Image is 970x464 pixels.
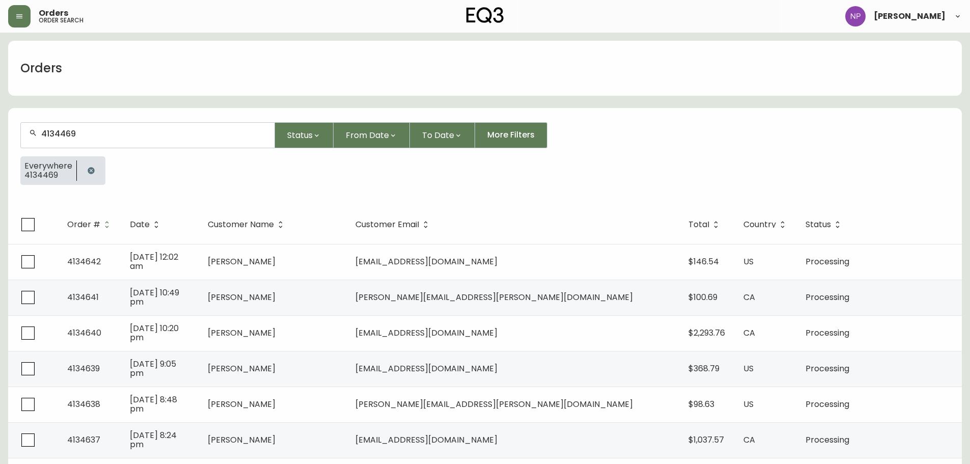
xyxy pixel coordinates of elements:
[743,222,776,228] span: Country
[743,220,789,229] span: Country
[355,398,633,410] span: [PERSON_NAME][EMAIL_ADDRESS][PERSON_NAME][DOMAIN_NAME]
[688,398,714,410] span: $98.63
[355,220,432,229] span: Customer Email
[688,291,717,303] span: $100.69
[688,434,724,446] span: $1,037.57
[346,129,389,142] span: From Date
[355,222,419,228] span: Customer Email
[422,129,454,142] span: To Date
[743,327,755,339] span: CA
[355,327,497,339] span: [EMAIL_ADDRESS][DOMAIN_NAME]
[410,122,475,148] button: To Date
[806,434,849,446] span: Processing
[67,291,99,303] span: 4134641
[466,7,504,23] img: logo
[475,122,547,148] button: More Filters
[334,122,410,148] button: From Date
[688,256,719,267] span: $146.54
[743,363,754,374] span: US
[208,291,275,303] span: [PERSON_NAME]
[67,327,101,339] span: 4134640
[806,220,844,229] span: Status
[874,12,946,20] span: [PERSON_NAME]
[130,220,163,229] span: Date
[355,363,497,374] span: [EMAIL_ADDRESS][DOMAIN_NAME]
[130,394,177,415] span: [DATE] 8:48 pm
[806,291,849,303] span: Processing
[355,256,497,267] span: [EMAIL_ADDRESS][DOMAIN_NAME]
[67,363,100,374] span: 4134639
[41,129,266,139] input: Search
[806,398,849,410] span: Processing
[845,6,866,26] img: 50f1e64a3f95c89b5c5247455825f96f
[208,222,274,228] span: Customer Name
[67,256,101,267] span: 4134642
[287,129,313,142] span: Status
[743,256,754,267] span: US
[688,222,709,228] span: Total
[24,161,72,171] span: Everywhere
[67,222,100,228] span: Order #
[208,256,275,267] span: [PERSON_NAME]
[24,171,72,180] span: 4134469
[20,60,62,77] h1: Orders
[208,220,287,229] span: Customer Name
[487,129,535,141] span: More Filters
[208,434,275,446] span: [PERSON_NAME]
[743,398,754,410] span: US
[806,327,849,339] span: Processing
[355,291,633,303] span: [PERSON_NAME][EMAIL_ADDRESS][PERSON_NAME][DOMAIN_NAME]
[208,327,275,339] span: [PERSON_NAME]
[67,434,100,446] span: 4134637
[806,222,831,228] span: Status
[806,256,849,267] span: Processing
[743,434,755,446] span: CA
[39,17,84,23] h5: order search
[130,287,179,308] span: [DATE] 10:49 pm
[67,220,114,229] span: Order #
[355,434,497,446] span: [EMAIL_ADDRESS][DOMAIN_NAME]
[130,251,178,272] span: [DATE] 12:02 am
[688,363,719,374] span: $368.79
[130,429,177,450] span: [DATE] 8:24 pm
[275,122,334,148] button: Status
[130,222,150,228] span: Date
[806,363,849,374] span: Processing
[743,291,755,303] span: CA
[130,358,176,379] span: [DATE] 9:05 pm
[39,9,68,17] span: Orders
[208,398,275,410] span: [PERSON_NAME]
[130,322,179,343] span: [DATE] 10:20 pm
[688,220,723,229] span: Total
[688,327,725,339] span: $2,293.76
[208,363,275,374] span: [PERSON_NAME]
[67,398,100,410] span: 4134638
